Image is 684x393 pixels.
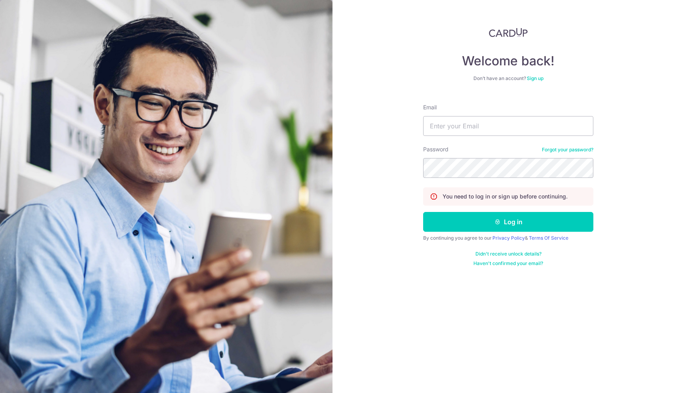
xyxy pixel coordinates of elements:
[489,28,528,37] img: CardUp Logo
[423,212,593,232] button: Log in
[473,260,543,267] a: Haven't confirmed your email?
[423,103,437,111] label: Email
[492,235,525,241] a: Privacy Policy
[423,116,593,136] input: Enter your Email
[529,235,568,241] a: Terms Of Service
[423,75,593,82] div: Don’t have an account?
[423,145,448,153] label: Password
[443,193,568,200] p: You need to log in or sign up before continuing.
[475,251,541,257] a: Didn't receive unlock details?
[423,235,593,241] div: By continuing you agree to our &
[423,53,593,69] h4: Welcome back!
[527,75,543,81] a: Sign up
[542,147,593,153] a: Forgot your password?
